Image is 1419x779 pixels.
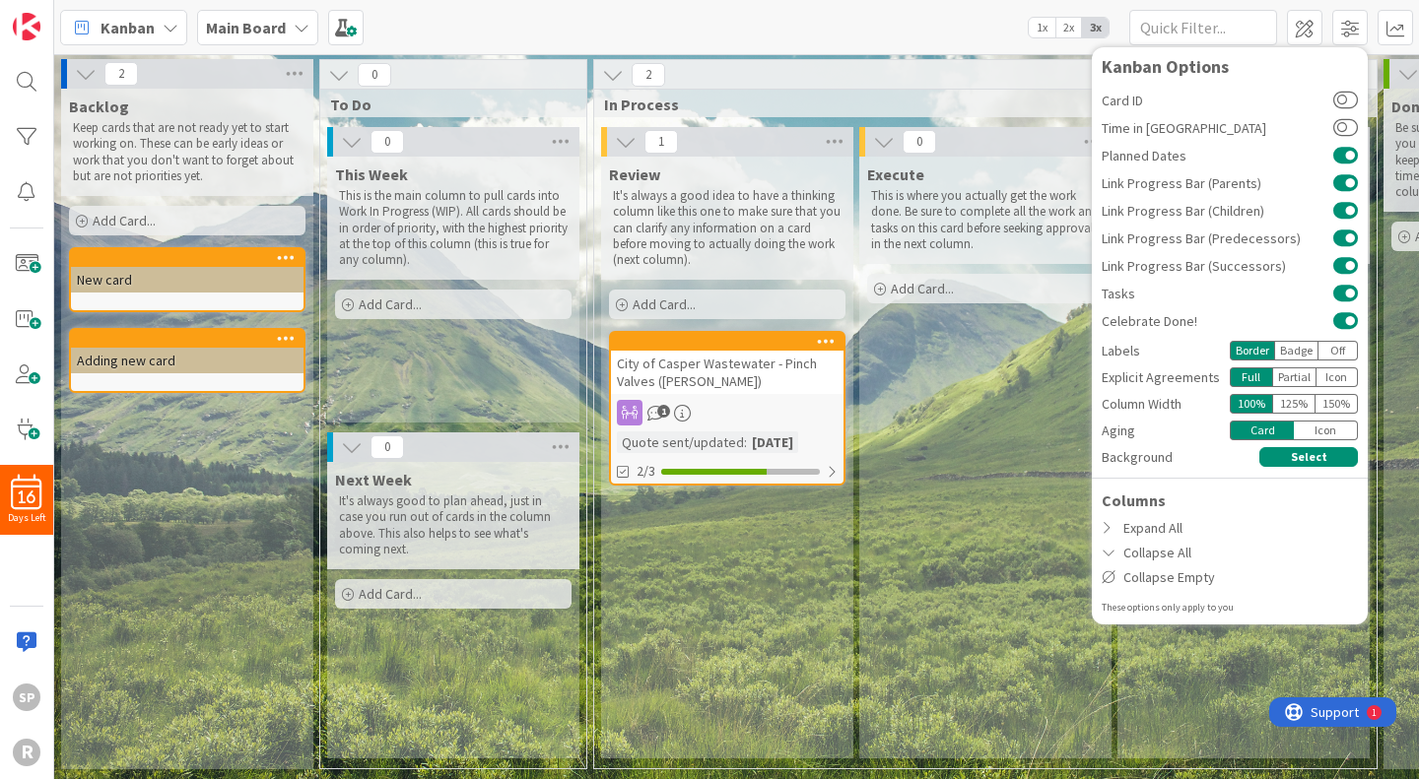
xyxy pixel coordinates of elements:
span: Planned Dates [1102,149,1333,162]
span: Execute [867,164,924,184]
span: Link Progress Bar (Predecessors) [1102,231,1333,245]
span: 16 [19,490,35,504]
div: New card [71,267,304,292]
span: 0 [903,130,936,154]
span: Support [41,3,90,27]
span: 1 [644,130,678,154]
span: Add Card... [359,295,422,313]
div: Off [1318,341,1358,360]
div: 100 % [1230,394,1272,414]
b: Main Board [206,18,286,37]
span: This Week [335,164,408,184]
span: Backlog [69,97,129,116]
p: It's always good to plan ahead, just in case you run out of cards in the column above. This also ... [339,493,568,557]
span: Add Card... [359,585,422,603]
span: Add Card... [633,295,696,313]
div: Quote sent/updated [617,431,744,453]
span: Kanban [101,16,155,39]
div: New card [71,249,304,292]
div: SP [13,683,40,711]
div: Expand All [1092,516,1368,541]
span: 0 [371,130,404,154]
div: These options only apply to you [1102,600,1358,615]
div: Collapse All [1092,541,1368,565]
p: This is where you actually get the work done. Be sure to complete all the work and tasks on this ... [871,188,1100,252]
span: Link Progress Bar (Children) [1102,204,1333,218]
span: 0 [371,435,404,459]
span: 2/3 [637,461,655,482]
div: Partial [1272,367,1317,387]
div: Border [1230,341,1274,360]
div: Adding new card [71,330,304,373]
div: R [13,739,40,766]
div: 150 % [1316,394,1358,414]
span: 1 [657,405,670,418]
a: City of Casper Wastewater - Pinch Valves ([PERSON_NAME])Quote sent/updated:[DATE]2/3 [609,331,845,486]
span: 3x [1082,18,1109,37]
div: City of Casper Wastewater - Pinch Valves ([PERSON_NAME]) [611,333,844,394]
span: Next Week [335,470,412,489]
span: Link Progress Bar (Successors) [1102,259,1333,273]
div: Labels [1102,341,1230,361]
div: 1 [102,8,107,24]
div: Aging [1102,421,1230,441]
div: Icon [1294,421,1358,440]
span: Celebrate Done! [1102,314,1333,328]
span: 0 [358,63,391,87]
span: Add Card... [93,212,156,229]
div: [DATE] [747,431,798,453]
a: New card [69,247,305,312]
div: Icon [1317,367,1359,387]
span: In Process [604,95,1352,114]
div: Collapse Empty [1092,565,1368,590]
span: To Do [330,95,562,114]
span: : [744,431,747,453]
span: 2 [632,63,665,87]
input: Quick Filter... [1129,10,1277,45]
div: City of Casper Wastewater - Pinch Valves ([PERSON_NAME]) [611,351,844,394]
div: 125 % [1272,394,1316,414]
span: Background [1102,447,1173,468]
span: Card ID [1102,94,1333,107]
div: Column Width [1102,394,1230,415]
img: Visit kanbanzone.com [13,13,40,40]
div: Badge [1274,341,1318,360]
div: Kanban Options [1102,57,1358,77]
div: Full [1230,367,1272,387]
button: Select [1259,447,1358,467]
div: Explicit Agreements [1102,367,1230,388]
p: It's always a good idea to have a thinking column like this one to make sure that you can clarify... [613,188,842,268]
span: 2x [1055,18,1082,37]
span: Add Card... [891,280,954,297]
a: Adding new card [69,328,305,393]
p: Keep cards that are not ready yet to start working on. These can be early ideas or work that you ... [73,120,302,184]
span: Tasks [1102,287,1333,300]
div: Adding new card [71,348,304,373]
span: Time in [GEOGRAPHIC_DATA] [1102,121,1333,135]
div: Card [1230,421,1294,440]
p: This is the main column to pull cards into Work In Progress (WIP). All cards should be in order o... [339,188,568,268]
span: 2 [104,62,138,86]
span: Review [609,164,660,184]
span: 1x [1029,18,1055,37]
span: Link Progress Bar (Parents) [1102,176,1333,190]
div: Columns [1092,488,1368,512]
